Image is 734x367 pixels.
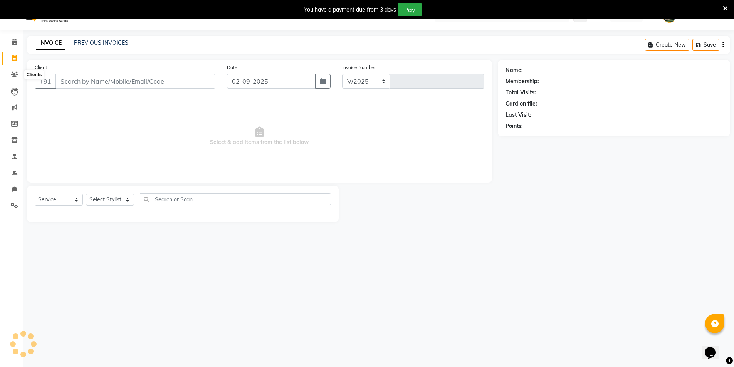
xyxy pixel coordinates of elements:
div: Membership: [506,77,539,85]
div: Card on file: [506,100,537,108]
a: PREVIOUS INVOICES [74,39,128,46]
label: Invoice Number [342,64,376,71]
div: Total Visits: [506,89,536,97]
div: Name: [506,66,523,74]
button: +91 [35,74,56,89]
button: Pay [398,3,422,16]
div: Clients [24,70,44,79]
iframe: chat widget [702,336,726,359]
div: Last Visit: [506,111,531,119]
button: Save [692,39,719,51]
div: Points: [506,122,523,130]
input: Search or Scan [140,193,331,205]
span: Select & add items from the list below [35,98,484,175]
input: Search by Name/Mobile/Email/Code [55,74,215,89]
label: Client [35,64,47,71]
button: Create New [645,39,689,51]
label: Date [227,64,237,71]
div: You have a payment due from 3 days [304,6,396,14]
a: INVOICE [36,36,65,50]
